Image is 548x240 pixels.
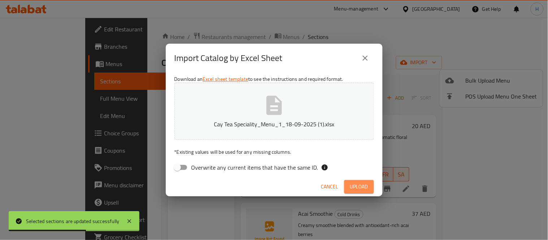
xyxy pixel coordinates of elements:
[186,120,363,128] p: Cay Tea Speciality_Menu_1_18-09-2025 (1).xlsx
[350,182,368,191] span: Upload
[174,148,374,156] p: Existing values will be used for any missing columns.
[174,83,374,140] button: Cay Tea Speciality_Menu_1_18-09-2025 (1).xlsx
[191,163,318,172] span: Overwrite any current items that have the same ID.
[203,74,248,84] a: Excel sheet template
[321,182,338,191] span: Cancel
[166,73,383,177] div: Download an to see the instructions and required format.
[26,217,119,225] div: Selected sections are updated successfully
[357,49,374,67] button: close
[344,180,374,193] button: Upload
[321,164,328,171] svg: If the overwrite option isn't selected, then the items that match an existing ID will be ignored ...
[318,180,341,193] button: Cancel
[174,52,282,64] h2: Import Catalog by Excel Sheet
